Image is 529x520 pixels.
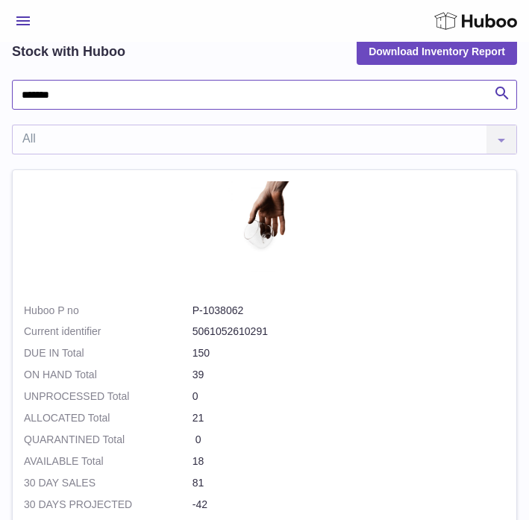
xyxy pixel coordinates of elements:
[24,454,505,476] td: 18
[24,346,192,360] strong: DUE IN Total
[24,304,192,318] dt: Huboo P no
[24,346,505,368] td: 150
[24,325,192,339] dt: Current identifier
[24,476,192,490] strong: 30 DAY SALES
[357,38,517,65] button: Download Inventory Report
[24,498,505,519] td: -42
[24,368,505,389] td: 39
[228,181,302,281] img: product image
[24,411,192,425] strong: ALLOCATED Total
[24,498,192,512] strong: 30 DAYS PROJECTED
[192,325,505,339] dd: 5061052610291
[24,411,505,433] td: 21
[195,433,201,445] span: 0
[24,389,192,404] strong: UNPROCESSED Total
[24,454,192,469] strong: AVAILABLE Total
[24,389,505,411] td: 0
[24,476,505,498] td: 81
[192,304,505,318] dd: P-1038062
[24,433,192,447] strong: QUARANTINED Total
[12,43,125,60] h2: Stock with Huboo
[24,368,192,382] strong: ON HAND Total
